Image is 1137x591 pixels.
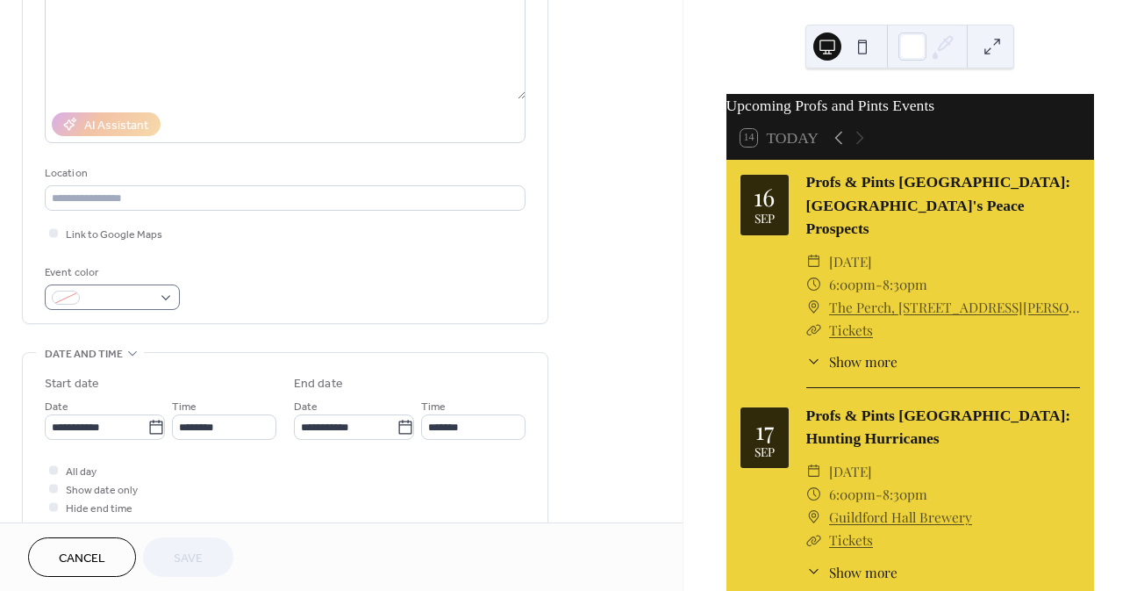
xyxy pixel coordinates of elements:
[754,184,775,209] div: 16
[806,562,897,582] button: ​Show more
[829,321,873,339] a: Tickets
[829,530,873,549] a: Tickets
[45,345,123,364] span: Date and time
[829,250,872,273] span: [DATE]
[45,398,68,416] span: Date
[829,460,872,483] span: [DATE]
[829,273,876,296] span: 6:00pm
[883,483,927,506] span: 8:30pm
[59,550,105,568] span: Cancel
[806,562,822,582] div: ​
[806,460,822,483] div: ​
[883,273,927,296] span: 8:30pm
[806,351,822,371] div: ​
[421,398,446,416] span: Time
[755,418,774,443] div: 17
[829,506,972,529] a: Guildford Hall Brewery
[876,273,883,296] span: -
[806,296,822,319] div: ​
[66,463,97,481] span: All day
[754,446,775,458] div: Sep
[829,351,897,371] span: Show more
[28,537,136,577] button: Cancel
[45,375,99,393] div: Start date
[45,263,176,282] div: Event color
[829,296,1080,319] a: The Perch, [STREET_ADDRESS][PERSON_NAME]
[754,213,775,225] div: Sep
[806,407,1071,447] a: Profs & Pints [GEOGRAPHIC_DATA]: Hunting Hurricanes
[806,506,822,529] div: ​
[829,562,897,582] span: Show more
[294,398,318,416] span: Date
[806,529,822,551] div: ​
[66,500,132,518] span: Hide end time
[876,483,883,506] span: -
[66,481,138,500] span: Show date only
[806,483,822,506] div: ​
[66,226,162,244] span: Link to Google Maps
[294,375,343,393] div: End date
[726,94,1094,117] div: Upcoming Profs and Pints Events
[806,173,1071,237] a: Profs & Pints [GEOGRAPHIC_DATA]: [GEOGRAPHIC_DATA]'s Peace Prospects
[806,273,822,296] div: ​
[829,483,876,506] span: 6:00pm
[806,250,822,273] div: ​
[806,319,822,342] div: ​
[806,351,897,371] button: ​Show more
[45,164,522,183] div: Location
[172,398,197,416] span: Time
